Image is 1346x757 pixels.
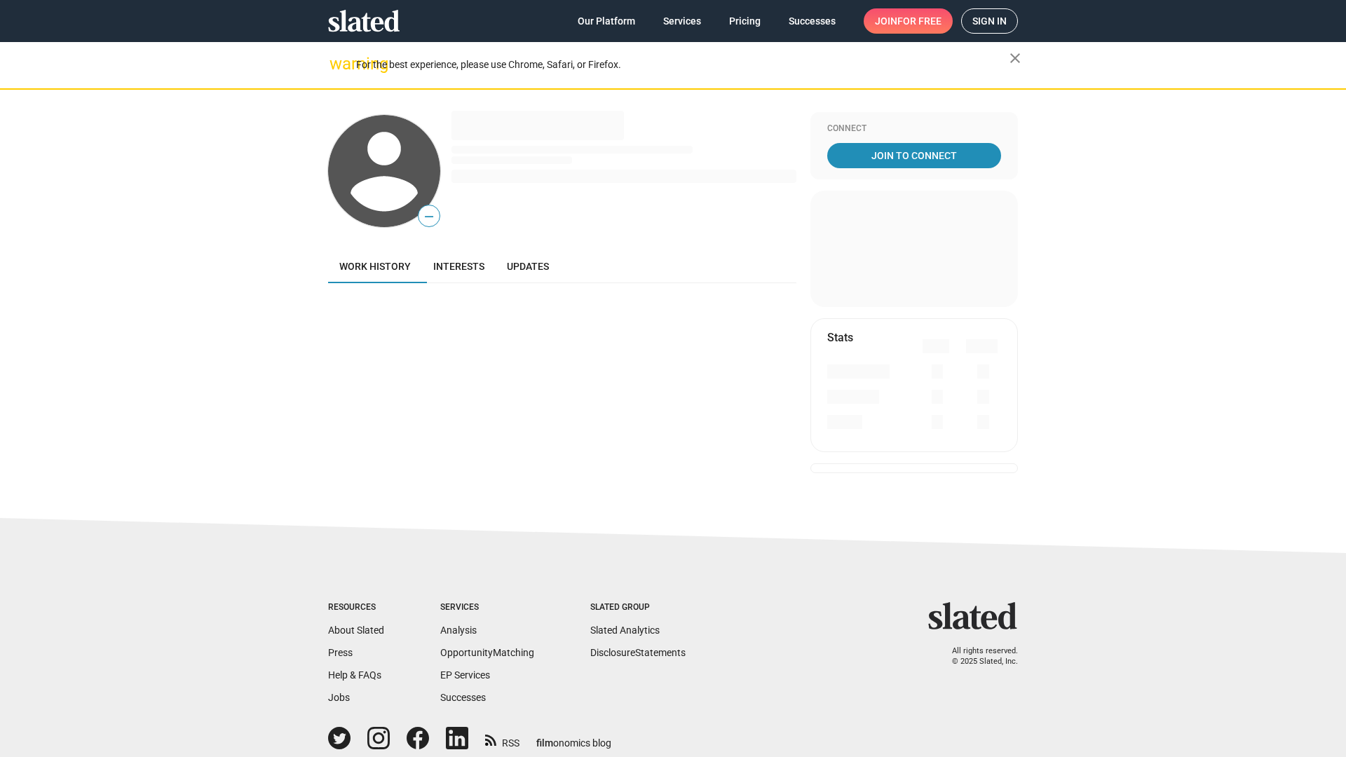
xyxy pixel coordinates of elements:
span: Pricing [729,8,761,34]
span: Join To Connect [830,143,998,168]
a: Slated Analytics [590,625,660,636]
div: Services [440,602,534,613]
a: Successes [440,692,486,703]
span: Services [663,8,701,34]
a: RSS [485,728,519,750]
span: Updates [507,261,549,272]
a: Joinfor free [864,8,953,34]
span: film [536,737,553,749]
span: — [419,207,440,226]
span: Sign in [972,9,1007,33]
a: Jobs [328,692,350,703]
mat-icon: close [1007,50,1024,67]
div: For the best experience, please use Chrome, Safari, or Firefox. [356,55,1009,74]
a: Analysis [440,625,477,636]
a: Sign in [961,8,1018,34]
span: for free [897,8,941,34]
a: Our Platform [566,8,646,34]
a: Work history [328,250,422,283]
span: Our Platform [578,8,635,34]
a: DisclosureStatements [590,647,686,658]
div: Slated Group [590,602,686,613]
a: Services [652,8,712,34]
a: About Slated [328,625,384,636]
div: Resources [328,602,384,613]
a: Press [328,647,353,658]
mat-icon: warning [329,55,346,72]
a: Pricing [718,8,772,34]
a: Join To Connect [827,143,1001,168]
a: EP Services [440,669,490,681]
span: Join [875,8,941,34]
a: OpportunityMatching [440,647,534,658]
a: Successes [777,8,847,34]
div: Connect [827,123,1001,135]
a: Interests [422,250,496,283]
span: Work history [339,261,411,272]
a: filmonomics blog [536,725,611,750]
span: Interests [433,261,484,272]
p: All rights reserved. © 2025 Slated, Inc. [937,646,1018,667]
a: Help & FAQs [328,669,381,681]
mat-card-title: Stats [827,330,853,345]
span: Successes [789,8,836,34]
a: Updates [496,250,560,283]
